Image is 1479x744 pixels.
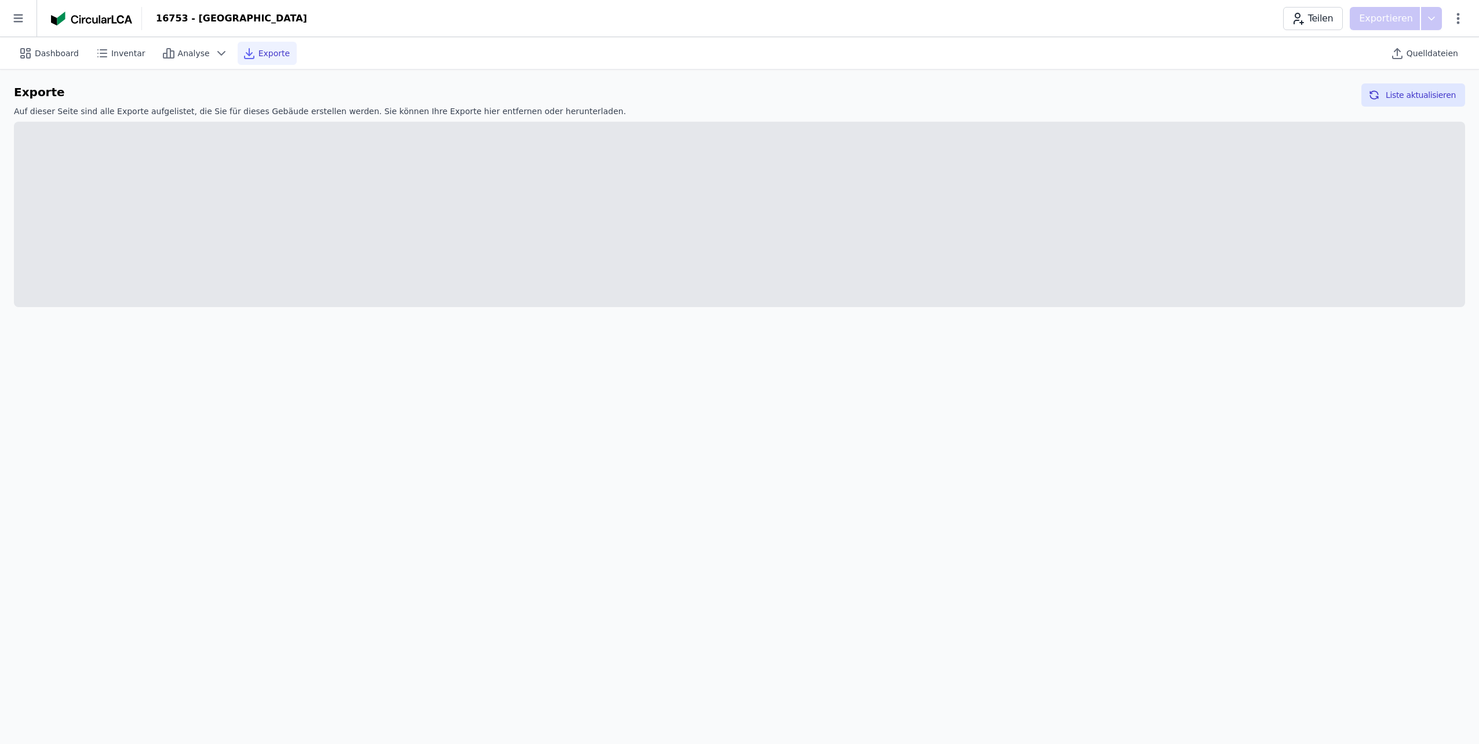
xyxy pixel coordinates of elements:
[35,48,79,59] span: Dashboard
[258,48,290,59] span: Exporte
[156,12,307,25] div: 16753 - [GEOGRAPHIC_DATA]
[51,12,132,25] img: Concular
[14,105,626,117] h6: Auf dieser Seite sind alle Exporte aufgelistet, die Sie für dieses Gebäude erstellen werden. Sie ...
[178,48,210,59] span: Analyse
[1361,83,1465,107] button: Liste aktualisieren
[111,48,145,59] span: Inventar
[1283,7,1343,30] button: Teilen
[14,83,626,101] h6: Exporte
[1359,12,1415,25] p: Exportieren
[1407,48,1458,59] span: Quelldateien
